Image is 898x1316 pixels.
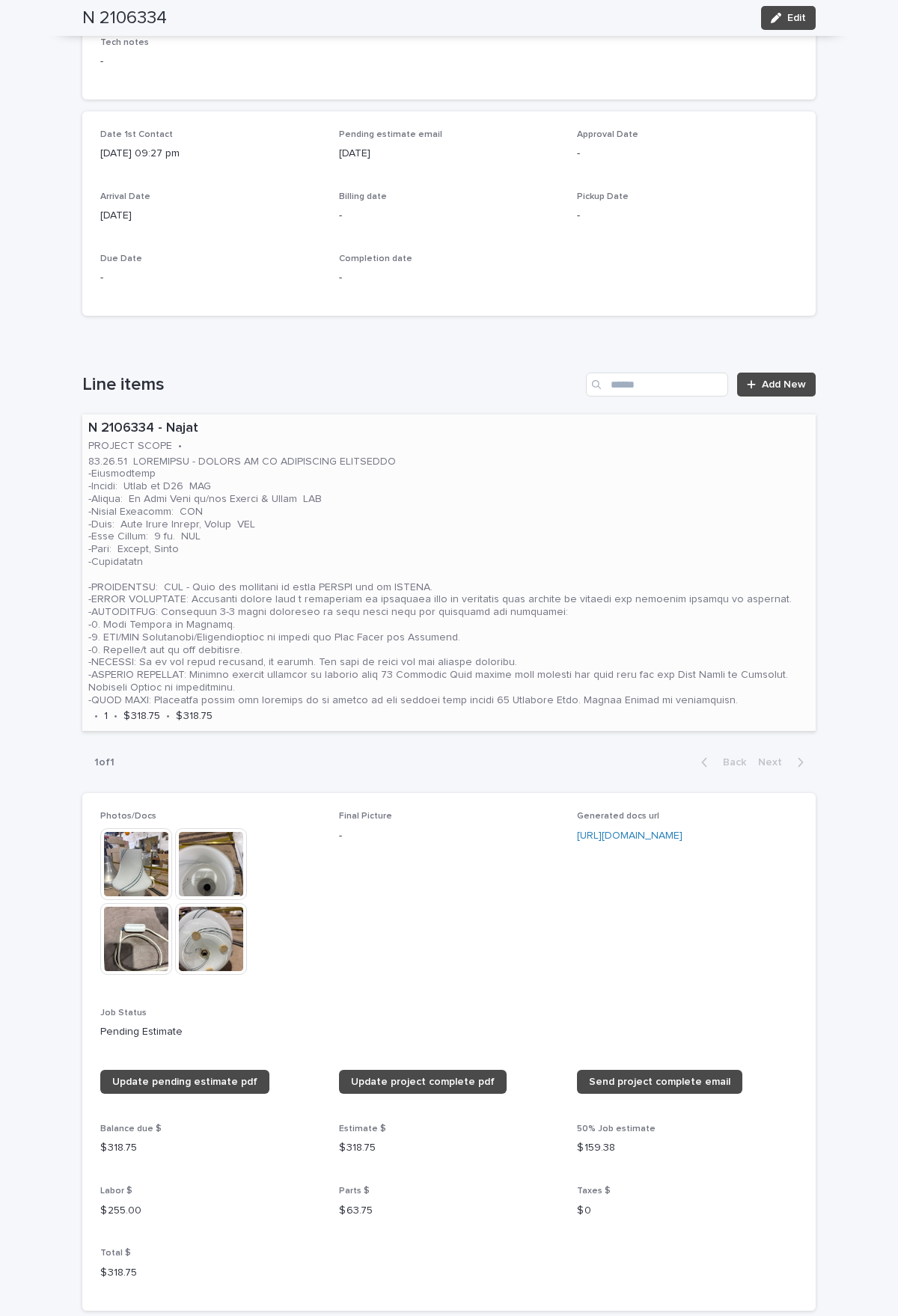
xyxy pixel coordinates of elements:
p: - [577,146,798,162]
p: - [100,270,321,286]
span: Update pending estimate pdf [112,1077,257,1087]
span: Generated docs url [577,812,659,821]
span: Pending estimate email [339,130,442,139]
p: - [100,54,798,70]
p: - [339,208,560,224]
p: 83.26.51 LOREMIPSU - DOLORS AM CO ADIPISCING ELITSEDDO -Eiusmodtemp -Incidi: Utlab et D26 MAG -Al... [88,456,810,707]
p: $ 63.75 [339,1203,560,1219]
span: Completion date [339,254,412,263]
span: Tech notes [100,38,149,47]
span: Photos/Docs [100,812,156,821]
span: Job Status [100,1009,147,1017]
p: Pending Estimate [100,1024,798,1040]
a: Send project complete email [577,1070,742,1094]
span: Parts $ [339,1187,370,1196]
span: Estimate $ [339,1124,386,1133]
p: - [339,270,560,286]
p: [DATE] [339,146,560,162]
span: Edit [787,13,806,23]
span: Total $ [100,1249,131,1258]
p: PROJECT SCOPE [88,440,172,453]
span: Arrival Date [100,192,150,201]
p: 1 of 1 [82,744,126,781]
span: Date 1st Contact [100,130,173,139]
p: $ 255.00 [100,1203,321,1219]
input: Search [586,373,728,397]
p: $ 0 [577,1203,798,1219]
p: $ 318.75 [339,1140,560,1156]
span: Final Picture [339,812,392,821]
p: $ 318.75 [176,710,213,723]
span: Balance due $ [100,1124,162,1133]
span: Labor $ [100,1187,132,1196]
p: - [339,828,560,844]
p: $ 159.38 [577,1140,798,1156]
p: [DATE] 09:27 pm [100,146,321,162]
span: Back [714,757,746,768]
p: $ 318.75 [100,1265,321,1281]
a: [URL][DOMAIN_NAME] [577,830,682,841]
p: N 2106334 - Najat [88,420,810,437]
p: 1 [104,710,108,723]
button: Next [752,756,816,769]
span: Next [758,757,791,768]
p: $ 318.75 [123,710,160,723]
p: • [114,710,117,723]
a: Add New [737,373,816,397]
p: • [94,710,98,723]
p: [DATE] [100,208,321,224]
span: Taxes $ [577,1187,611,1196]
span: Send project complete email [589,1077,730,1087]
button: Back [689,756,752,769]
h2: N 2106334 [82,7,167,29]
span: Billing date [339,192,387,201]
h1: Line items [82,374,580,396]
span: 50% Job estimate [577,1124,656,1133]
p: • [166,710,170,723]
a: Update pending estimate pdf [100,1070,269,1094]
button: Edit [761,6,816,30]
span: Approval Date [577,130,638,139]
p: $ 318.75 [100,1140,321,1156]
a: N 2106334 - NajatPROJECT SCOPE•83.26.51 LOREMIPSU - DOLORS AM CO ADIPISCING ELITSEDDO -Eiusmodtem... [82,414,816,732]
p: • [178,440,182,453]
span: Due Date [100,254,142,263]
span: Pickup Date [577,192,629,201]
p: - [577,208,798,224]
a: Update project complete pdf [339,1070,507,1094]
span: Add New [762,379,806,390]
span: Update project complete pdf [351,1077,495,1087]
